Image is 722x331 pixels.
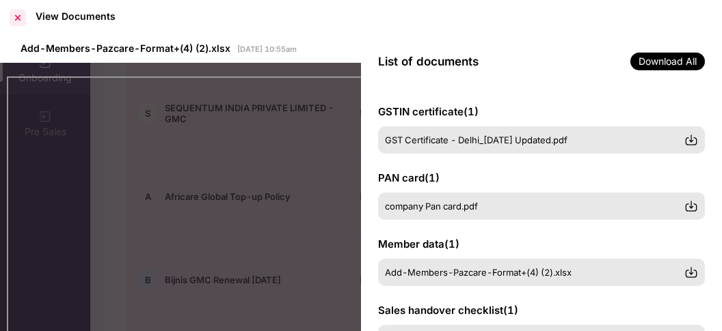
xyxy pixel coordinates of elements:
[21,42,230,54] span: Add-Members-Pazcare-Format+(4) (2).xlsx
[378,171,440,184] span: PAN card ( 1 )
[378,105,479,118] span: GSTIN certificate ( 1 )
[36,10,116,22] div: View Documents
[385,201,478,212] span: company Pan card.pdf
[378,304,518,317] span: Sales handover checklist ( 1 )
[385,267,572,278] span: Add-Members-Pazcare-Format+(4) (2).xlsx
[378,238,459,250] span: Member data ( 1 )
[237,44,297,54] span: [DATE] 10:55am
[385,134,567,145] span: GST Certificate - Delhi_[DATE] Updated.pdf
[630,53,705,70] span: Download All
[684,133,698,147] img: svg+xml;base64,PHN2ZyBpZD0iRG93bmxvYWQtMzJ4MzIiIHhtbG5zPSJodHRwOi8vd3d3LnczLm9yZy8yMDAwL3N2ZyIgd2...
[684,199,698,213] img: svg+xml;base64,PHN2ZyBpZD0iRG93bmxvYWQtMzJ4MzIiIHhtbG5zPSJodHRwOi8vd3d3LnczLm9yZy8yMDAwL3N2ZyIgd2...
[684,265,698,279] img: svg+xml;base64,PHN2ZyBpZD0iRG93bmxvYWQtMzJ4MzIiIHhtbG5zPSJodHRwOi8vd3d3LnczLm9yZy8yMDAwL3N2ZyIgd2...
